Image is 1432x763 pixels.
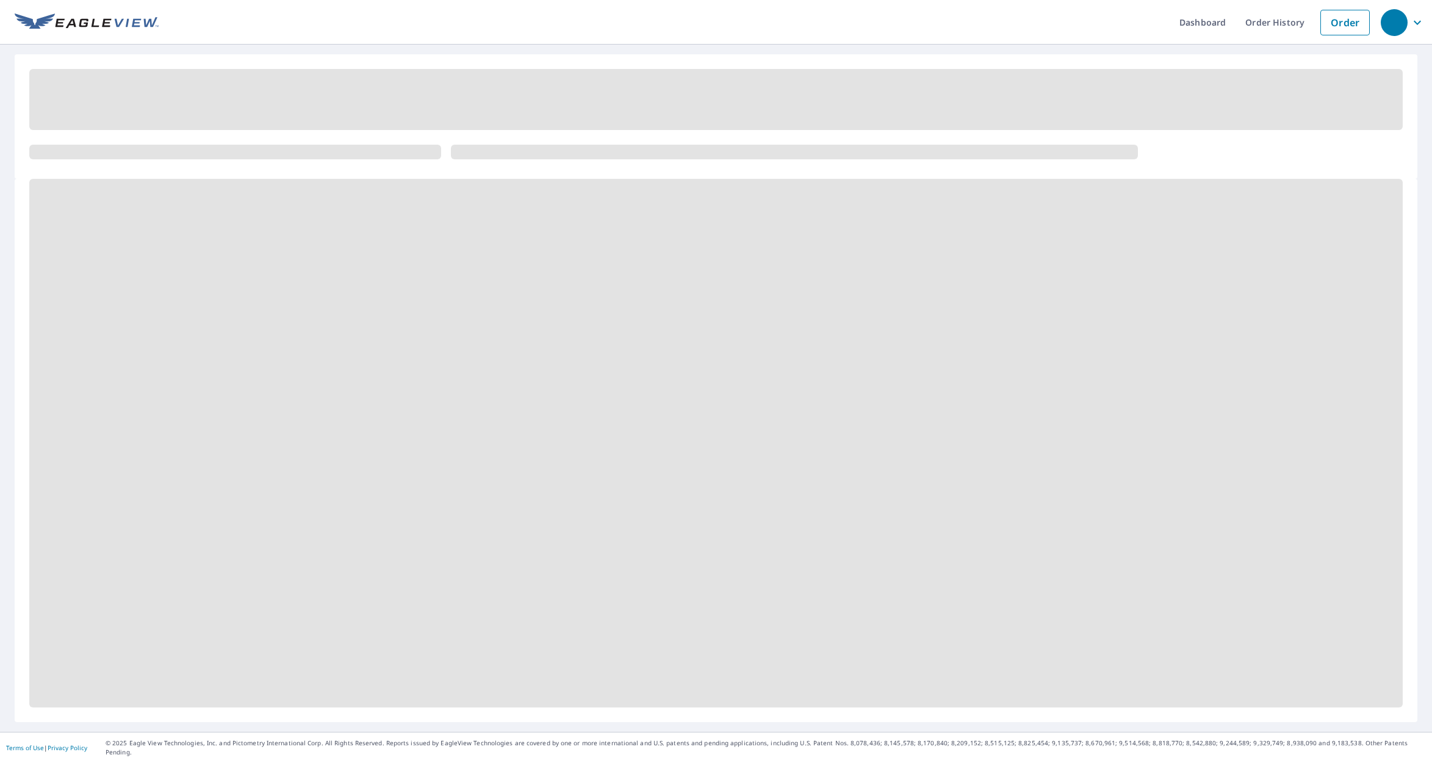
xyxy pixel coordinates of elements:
a: Order [1320,10,1370,35]
img: EV Logo [15,13,159,32]
p: © 2025 Eagle View Technologies, Inc. and Pictometry International Corp. All Rights Reserved. Repo... [106,739,1426,757]
a: Terms of Use [6,743,44,752]
p: | [6,744,87,751]
a: Privacy Policy [48,743,87,752]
